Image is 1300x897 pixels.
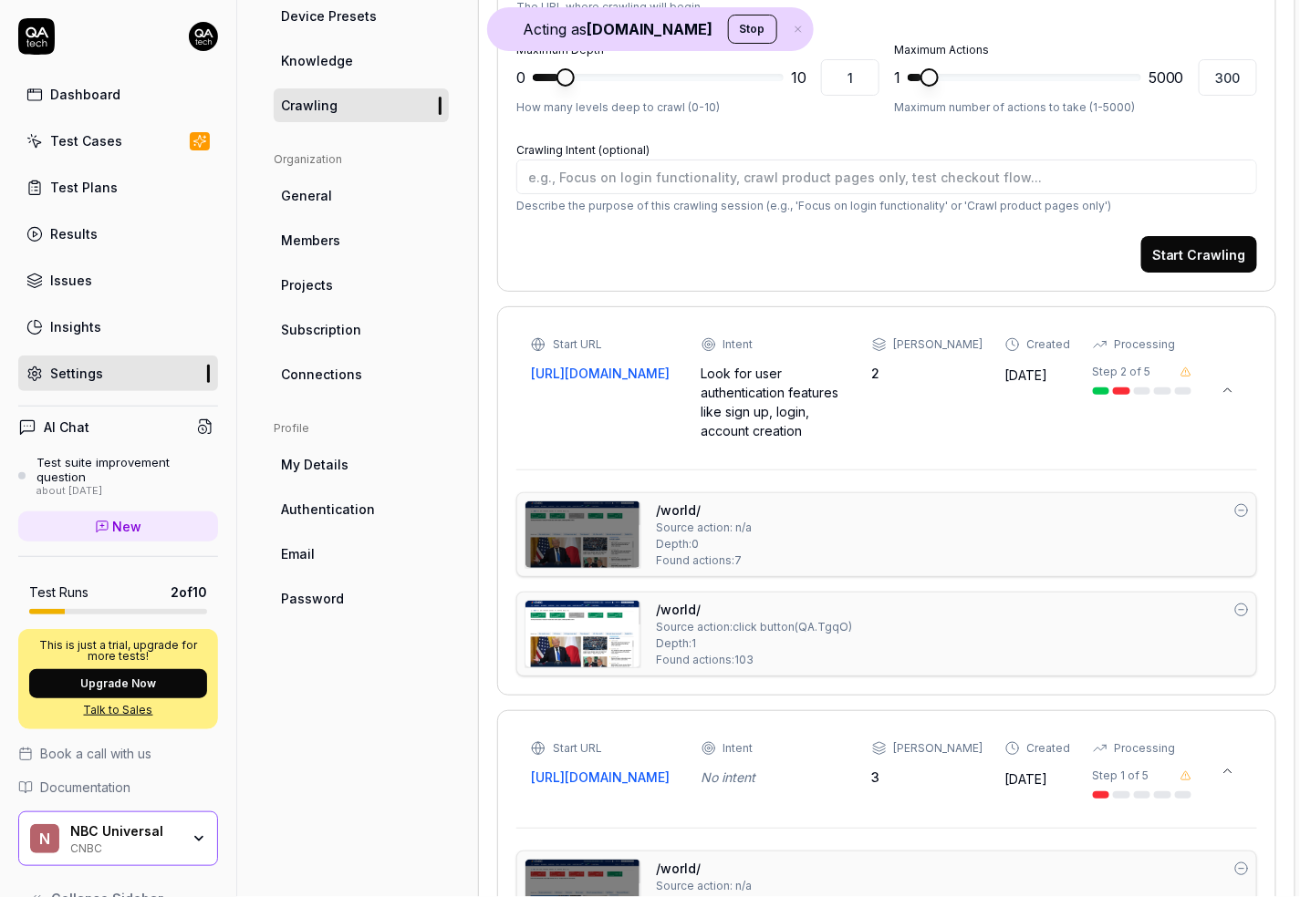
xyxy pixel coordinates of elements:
[281,275,333,294] span: Projects
[50,85,120,104] div: Dashboard
[113,517,142,536] span: New
[70,823,180,840] div: NBC Universal
[281,365,362,384] span: Connections
[18,170,218,205] a: Test Plans
[525,501,640,568] img: Screenshot
[894,336,983,353] div: [PERSON_NAME]
[18,778,218,797] a: Documentation
[872,364,983,383] div: 2
[274,357,449,391] a: Connections
[274,223,449,257] a: Members
[50,364,103,383] div: Settings
[18,263,218,298] a: Issues
[656,635,696,652] span: Depth: 1
[516,198,1257,214] p: Describe the purpose of this crawling session (e.g., 'Focus on login functionality' or 'Crawl pro...
[723,336,754,353] div: Intent
[656,536,699,552] span: Depth: 0
[1005,367,1048,383] time: [DATE]
[516,67,525,88] span: 0
[1093,364,1151,380] div: Step 2 of 5
[274,448,449,481] a: My Details
[50,178,118,197] div: Test Plans
[656,552,742,569] span: Found actions: 7
[656,600,701,619] a: /world/
[274,537,449,571] a: Email
[531,364,680,383] a: [URL][DOMAIN_NAME]
[274,88,449,122] a: Crawling
[18,216,218,252] a: Results
[1093,768,1149,784] div: Step 1 of 5
[40,744,151,763] span: Book a call with us
[50,224,98,243] div: Results
[516,143,650,157] label: Crawling Intent (optional)
[274,492,449,526] a: Authentication
[274,44,449,77] a: Knowledge
[656,619,852,635] div: Source action: click button ( QA.TgqO )
[281,589,344,608] span: Password
[36,455,218,485] div: Test suite improvement question
[281,231,340,250] span: Members
[656,500,701,520] a: /world/
[40,778,130,797] span: Documentation
[29,702,207,718] a: Talk to Sales
[274,420,449,437] div: Profile
[50,131,122,150] div: Test Cases
[1005,771,1048,787] time: [DATE]
[1115,740,1176,757] div: Processing
[18,77,218,112] a: Dashboard
[894,43,989,57] label: Maximum Actions
[516,43,604,57] label: Maximum Depth
[18,511,218,541] a: New
[656,520,752,536] span: Source action: n/a
[274,582,449,615] a: Password
[189,22,218,51] img: 7ccf6c19-61ad-4a6c-8811-018b02a1b829.jpg
[281,96,338,115] span: Crawling
[728,15,777,44] button: Stop
[281,500,375,519] span: Authentication
[553,336,602,353] div: Start URL
[1027,336,1071,353] div: Created
[872,768,983,787] div: 3
[274,179,449,212] a: General
[723,740,754,757] div: Intent
[553,740,602,757] div: Start URL
[171,583,207,602] span: 2 of 10
[1149,67,1184,88] span: 5000
[791,67,806,88] span: 10
[656,878,752,894] span: Source action: n/a
[30,824,59,853] span: N
[44,418,89,437] h4: AI Chat
[702,768,850,787] div: No intent
[281,186,332,205] span: General
[18,309,218,345] a: Insights
[894,99,1257,116] p: Maximum number of actions to take (1-5000)
[274,151,449,168] div: Organization
[894,67,900,88] span: 1
[18,123,218,159] a: Test Cases
[18,744,218,763] a: Book a call with us
[29,669,207,698] button: Upgrade Now
[18,356,218,391] a: Settings
[281,544,315,563] span: Email
[274,268,449,302] a: Projects
[656,859,701,878] a: /world/
[1141,236,1257,273] button: Start Crawling
[274,313,449,346] a: Subscription
[36,485,218,498] div: about [DATE]
[281,6,377,26] span: Device Presets
[70,840,180,854] div: CNBC
[656,652,754,668] span: Found actions: 103
[29,584,88,601] h5: Test Runs
[531,768,680,787] a: [URL][DOMAIN_NAME]
[525,601,640,667] img: Screenshot
[1027,740,1071,757] div: Created
[281,320,361,339] span: Subscription
[18,811,218,866] button: NNBC UniversalCNBC
[29,640,207,662] p: This is just a trial, upgrade for more tests!
[18,455,218,497] a: Test suite improvement questionabout [DATE]
[702,364,850,440] div: Look for user authentication features like sign up, login, account creation
[516,99,879,116] p: How many levels deep to crawl (0-10)
[281,455,348,474] span: My Details
[50,317,101,336] div: Insights
[894,740,983,757] div: [PERSON_NAME]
